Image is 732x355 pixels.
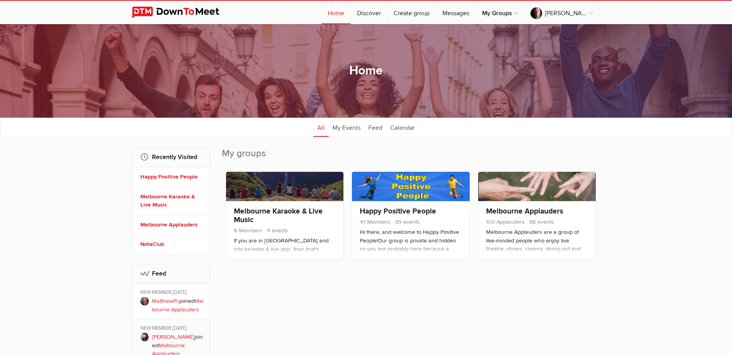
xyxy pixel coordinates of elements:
[364,117,386,137] a: Feed
[392,219,420,225] span: 89 events
[234,227,262,234] span: 6 Members
[360,219,391,225] span: 47 Members
[349,63,383,79] h1: Home
[234,207,323,224] a: Melbourne Karaoke & Live Music
[360,207,436,216] a: Happy Positive People
[140,173,204,181] a: Happy Positive People
[313,117,329,137] a: All
[173,289,187,295] span: [DATE]
[322,1,350,24] a: Home
[524,1,599,24] a: [PERSON_NAME]
[486,219,525,225] span: 100 Applauders
[386,117,419,137] a: Calendar
[351,1,387,24] a: Discover
[152,297,204,314] p: joined
[140,289,204,297] div: NEW MEMBER,
[360,228,461,267] p: Hi there, and welcome to Happy Positive People!Our group is private and hidden so you are probabl...
[486,228,588,267] p: Melbourne Applauders are a group of like-minded people who enjoy live theatre, shows, cinema, din...
[222,147,600,168] h2: My groups
[152,298,203,313] a: Melbourne Applauders
[132,7,232,18] img: DownToMeet
[140,221,204,229] a: Melbourne Applauders
[140,148,202,166] h2: Recently Visited
[152,334,194,340] a: [PERSON_NAME]
[140,264,202,283] h2: Feed
[234,237,336,276] p: If you are in [GEOGRAPHIC_DATA] and into karaoke & live gigs, then that's a great combination! Th...
[486,207,563,216] a: Melbourne Applauders
[173,325,187,331] span: [DATE]
[140,240,204,249] a: NotaClub
[140,325,204,333] div: NEW MEMBER,
[526,219,554,225] span: 86 events
[152,298,180,304] a: MatthewPu
[329,117,364,137] a: My Events
[264,227,288,234] span: 4 events
[140,193,204,209] a: Melbourne Karaoke & Live Music
[436,1,476,24] a: Messages
[387,1,436,24] a: Create group
[476,1,524,24] a: My Groups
